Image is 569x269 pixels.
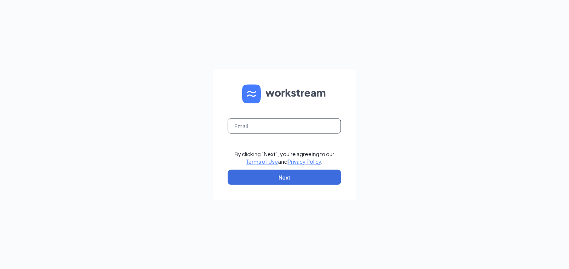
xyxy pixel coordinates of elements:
[288,158,321,165] a: Privacy Policy
[235,150,335,165] div: By clicking "Next", you're agreeing to our and .
[246,158,278,165] a: Terms of Use
[228,170,341,185] button: Next
[242,85,327,103] img: WS logo and Workstream text
[228,118,341,134] input: Email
